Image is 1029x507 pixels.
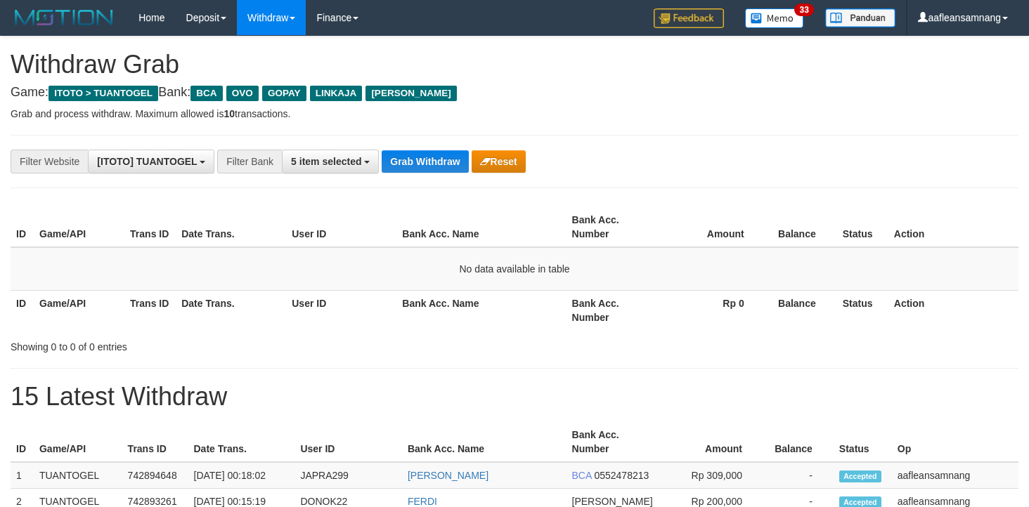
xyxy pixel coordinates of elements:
[572,496,653,507] span: [PERSON_NAME]
[402,422,567,462] th: Bank Acc. Name
[567,290,657,330] th: Bank Acc. Number
[888,207,1018,247] th: Action
[594,470,649,481] span: Copy 0552478213 to clipboard
[365,86,456,101] span: [PERSON_NAME]
[11,207,34,247] th: ID
[396,207,566,247] th: Bank Acc. Name
[11,107,1018,121] p: Grab and process withdraw. Maximum allowed is transactions.
[282,150,379,173] button: 5 item selected
[839,470,881,482] span: Accepted
[745,8,804,28] img: Button%20Memo.svg
[262,86,306,101] span: GOPAY
[408,470,488,481] a: [PERSON_NAME]
[122,422,188,462] th: Trans ID
[34,290,124,330] th: Game/API
[765,290,837,330] th: Balance
[34,422,122,462] th: Game/API
[176,290,286,330] th: Date Trans.
[794,4,813,16] span: 33
[659,422,763,462] th: Amount
[11,422,34,462] th: ID
[825,8,895,27] img: panduan.png
[34,207,124,247] th: Game/API
[834,422,892,462] th: Status
[286,207,396,247] th: User ID
[657,290,765,330] th: Rp 0
[124,290,176,330] th: Trans ID
[295,422,402,462] th: User ID
[286,290,396,330] th: User ID
[188,422,295,462] th: Date Trans.
[396,290,566,330] th: Bank Acc. Name
[224,108,235,119] strong: 10
[659,462,763,489] td: Rp 309,000
[892,462,1018,489] td: aafleansamnang
[217,150,282,173] div: Filter Bank
[11,247,1018,291] td: No data available in table
[11,51,1018,79] h1: Withdraw Grab
[310,86,363,101] span: LINKAJA
[11,7,117,28] img: MOTION_logo.png
[11,462,34,489] td: 1
[176,207,286,247] th: Date Trans.
[291,156,361,167] span: 5 item selected
[765,207,837,247] th: Balance
[34,462,122,489] td: TUANTOGEL
[97,156,197,167] span: [ITOTO] TUANTOGEL
[124,207,176,247] th: Trans ID
[122,462,188,489] td: 742894648
[472,150,526,173] button: Reset
[837,290,888,330] th: Status
[572,470,592,481] span: BCA
[88,150,214,173] button: [ITOTO] TUANTOGEL
[763,422,834,462] th: Balance
[11,290,34,330] th: ID
[11,150,88,173] div: Filter Website
[48,86,158,101] span: ITOTO > TUANTOGEL
[763,462,834,489] td: -
[408,496,437,507] a: FERDI
[11,334,418,354] div: Showing 0 to 0 of 0 entries
[892,422,1018,462] th: Op
[657,207,765,247] th: Amount
[11,86,1018,100] h4: Game: Bank:
[837,207,888,247] th: Status
[654,8,724,28] img: Feedback.jpg
[226,86,259,101] span: OVO
[382,150,468,173] button: Grab Withdraw
[567,422,659,462] th: Bank Acc. Number
[188,462,295,489] td: [DATE] 00:18:02
[888,290,1018,330] th: Action
[295,462,402,489] td: JAPRA299
[11,383,1018,411] h1: 15 Latest Withdraw
[567,207,657,247] th: Bank Acc. Number
[190,86,222,101] span: BCA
